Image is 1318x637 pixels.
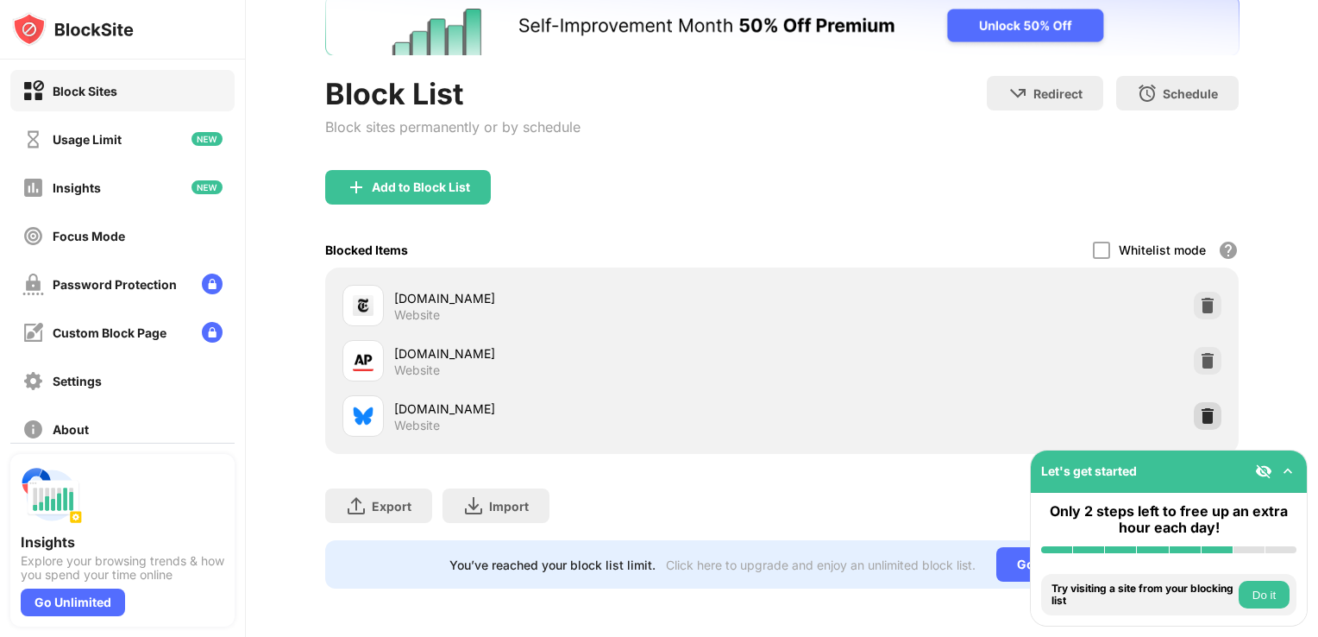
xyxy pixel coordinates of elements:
[353,406,373,426] img: favicons
[1033,86,1083,101] div: Redirect
[1119,243,1206,257] div: Whitelist mode
[22,80,44,102] img: block-on.svg
[489,499,529,514] div: Import
[22,129,44,150] img: time-usage-off.svg
[394,307,440,323] div: Website
[53,180,101,195] div: Insights
[22,370,44,392] img: settings-off.svg
[394,400,782,418] div: [DOMAIN_NAME]
[394,363,440,378] div: Website
[53,132,122,147] div: Usage Limit
[21,589,125,616] div: Go Unlimited
[449,558,656,572] div: You’ve reached your block list limit.
[22,177,44,199] img: insights-off.svg
[353,350,373,371] img: favicons
[53,374,102,388] div: Settings
[1279,463,1296,480] img: omni-setup-toggle.svg
[325,118,581,136] div: Block sites permanently or by schedule
[53,229,125,243] div: Focus Mode
[394,418,440,433] div: Website
[325,243,408,257] div: Blocked Items
[22,274,44,295] img: password-protection-off.svg
[53,422,89,437] div: About
[372,499,411,514] div: Export
[191,180,223,194] img: new-icon.svg
[325,76,581,111] div: Block List
[394,344,782,363] div: [DOMAIN_NAME]
[53,325,166,340] div: Custom Block Page
[666,558,976,572] div: Click here to upgrade and enjoy an unlimited block list.
[22,419,44,440] img: about-off.svg
[22,322,44,344] img: customize-block-page-off.svg
[21,533,224,551] div: Insights
[1041,464,1137,478] div: Let's get started
[996,547,1114,582] div: Go Unlimited
[53,84,117,98] div: Block Sites
[353,295,373,316] img: favicons
[22,225,44,247] img: focus-off.svg
[21,554,224,582] div: Explore your browsing trends & how you spend your time online
[1163,86,1218,101] div: Schedule
[1239,581,1290,609] button: Do it
[53,277,177,292] div: Password Protection
[1041,503,1296,536] div: Only 2 steps left to free up an extra hour each day!
[394,289,782,307] div: [DOMAIN_NAME]
[1255,463,1272,480] img: eye-not-visible.svg
[1051,583,1234,608] div: Try visiting a site from your blocking list
[202,322,223,343] img: lock-menu.svg
[372,180,470,194] div: Add to Block List
[202,274,223,294] img: lock-menu.svg
[21,464,83,527] img: push-insights.svg
[12,12,134,47] img: logo-blocksite.svg
[191,132,223,146] img: new-icon.svg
